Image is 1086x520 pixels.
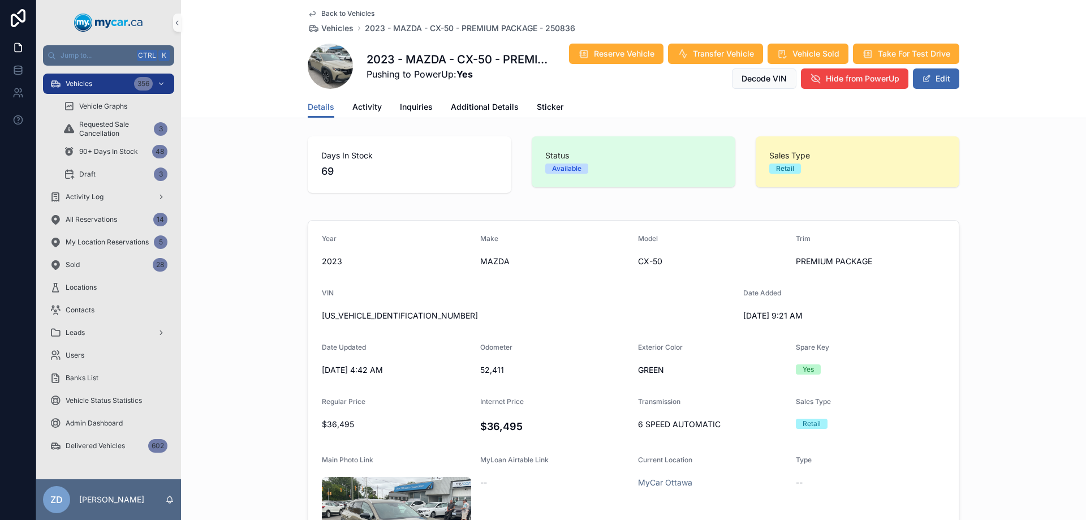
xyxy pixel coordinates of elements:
[322,364,471,376] span: [DATE] 4:42 AM
[769,150,946,161] span: Sales Type
[160,51,169,60] span: K
[321,23,354,34] span: Vehicles
[796,234,811,243] span: Trim
[826,73,899,84] span: Hide from PowerUp
[451,101,519,113] span: Additional Details
[57,141,174,162] a: 90+ Days In Stock48
[66,238,149,247] span: My Location Reservations
[796,397,831,406] span: Sales Type
[50,493,63,506] span: ZD
[322,419,471,430] span: $36,495
[66,260,80,269] span: Sold
[743,310,893,321] span: [DATE] 9:21 AM
[322,397,365,406] span: Regular Price
[66,351,84,360] span: Users
[732,68,796,89] button: Decode VIN
[743,289,781,297] span: Date Added
[154,122,167,136] div: 3
[36,66,181,471] div: scrollable content
[803,364,814,375] div: Yes
[43,45,174,66] button: Jump to...CtrlK
[308,9,374,18] a: Back to Vehicles
[43,390,174,411] a: Vehicle Status Statistics
[43,209,174,230] a: All Reservations14
[66,419,123,428] span: Admin Dashboard
[154,235,167,249] div: 5
[43,255,174,275] a: Sold28
[365,23,575,34] span: 2023 - MAZDA - CX-50 - PREMIUM PACKAGE - 250836
[308,101,334,113] span: Details
[321,9,374,18] span: Back to Vehicles
[792,48,839,59] span: Vehicle Sold
[638,477,692,488] a: MyCar Ottawa
[61,51,132,60] span: Jump to...
[79,494,144,505] p: [PERSON_NAME]
[79,147,138,156] span: 90+ Days In Stock
[79,102,127,111] span: Vehicle Graphs
[803,419,821,429] div: Retail
[480,455,549,464] span: MyLoan Airtable Link
[480,364,630,376] span: 52,411
[322,310,734,321] span: [US_VEHICLE_IDENTIFICATION_NUMBER]
[367,51,556,67] h1: 2023 - MAZDA - CX-50 - PREMIUM PACKAGE - 250836
[43,323,174,343] a: Leads
[451,97,519,119] a: Additional Details
[480,477,487,488] span: --
[57,164,174,184] a: Draft3
[537,97,563,119] a: Sticker
[638,234,658,243] span: Model
[43,368,174,388] a: Banks List
[43,345,174,366] a: Users
[66,215,117,224] span: All Reservations
[693,48,754,59] span: Transfer Vehicle
[57,119,174,139] a: Requested Sale Cancellation3
[308,23,354,34] a: Vehicles
[79,170,96,179] span: Draft
[66,192,104,201] span: Activity Log
[321,150,498,161] span: Days In Stock
[322,289,334,297] span: VIN
[796,256,945,267] span: PREMIUM PACKAGE
[322,256,471,267] span: 2023
[152,145,167,158] div: 48
[153,258,167,272] div: 28
[801,68,908,89] button: Hide from PowerUp
[308,97,334,118] a: Details
[137,50,157,61] span: Ctrl
[594,48,654,59] span: Reserve Vehicle
[638,343,683,351] span: Exterior Color
[400,97,433,119] a: Inquiries
[43,277,174,298] a: Locations
[321,164,498,179] span: 69
[456,68,473,80] strong: Yes
[43,413,174,433] a: Admin Dashboard
[74,14,143,32] img: App logo
[154,167,167,181] div: 3
[480,397,524,406] span: Internet Price
[43,74,174,94] a: Vehicles356
[66,396,142,405] span: Vehicle Status Statistics
[853,44,959,64] button: Take For Test Drive
[66,79,92,88] span: Vehicles
[913,68,959,89] button: Edit
[153,213,167,226] div: 14
[638,397,680,406] span: Transmission
[638,419,787,430] span: 6 SPEED AUTOMATIC
[57,96,174,117] a: Vehicle Graphs
[638,256,787,267] span: CX-50
[66,283,97,292] span: Locations
[742,73,787,84] span: Decode VIN
[796,343,829,351] span: Spare Key
[776,164,794,174] div: Retail
[322,455,373,464] span: Main Photo Link
[322,343,366,351] span: Date Updated
[66,441,125,450] span: Delivered Vehicles
[552,164,581,174] div: Available
[66,328,85,337] span: Leads
[480,419,630,434] h4: $36,495
[638,455,692,464] span: Current Location
[480,343,512,351] span: Odometer
[569,44,663,64] button: Reserve Vehicle
[537,101,563,113] span: Sticker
